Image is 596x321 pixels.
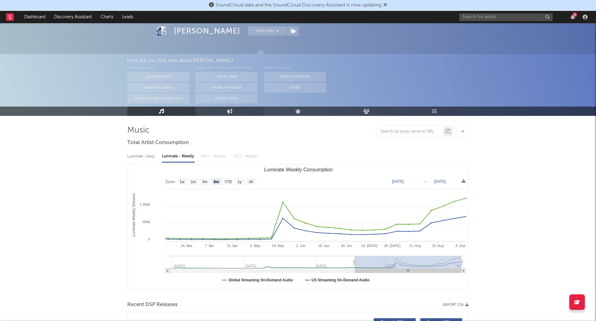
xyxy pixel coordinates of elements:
input: Search for artists [459,13,553,21]
button: Other [264,83,326,93]
text: Global Streaming On-Demand Audio [228,278,293,282]
div: Luminate - Weekly [162,151,195,162]
text: 11. Aug [409,244,421,248]
text: 0 [148,237,150,241]
a: Charts [96,11,118,23]
text: 16. Jun [318,244,329,248]
text: 1y [237,180,242,184]
text: 7. Apr [205,244,214,248]
a: Leads [118,11,138,23]
text: 1m [191,180,196,184]
span: SoundCloud data and the SoundCloud Discovery Assistant is now updating [215,3,382,8]
text: Luminate Weekly Streams [132,193,136,237]
text: Se… [456,264,464,268]
text: All [249,180,253,184]
button: Sodatone Emails [127,83,189,93]
a: Dashboard [20,11,50,23]
text: 25. Aug [432,244,444,248]
button: Tracking [248,26,287,36]
button: Export CSV [443,303,469,307]
text: Zoom [165,180,175,184]
text: Luminate Weekly Consumption [264,167,332,172]
button: Sodatone Snowflake Data [127,94,189,103]
button: Sodatone App [127,72,189,82]
text: 8. Sep [456,244,466,248]
text: US Streaming On-Demand Audio [312,278,370,282]
text: → [423,179,427,184]
text: 6m [214,180,219,184]
button: Word Of Mouth [196,83,258,93]
svg: Luminate Weekly Consumption [128,165,469,288]
text: 500k [142,220,150,224]
button: On My Own [196,72,258,82]
div: With Sodatone [127,64,189,72]
div: Other A&R Discovery Methods [196,64,258,72]
div: How did you first hear about [PERSON_NAME] ? [127,57,596,64]
text: 19. May [272,244,284,248]
div: [PERSON_NAME] [174,26,240,36]
text: 14. [DATE] [361,244,377,248]
text: YTD [224,180,232,184]
text: 2. Jun [296,244,305,248]
text: 28. [DATE] [384,244,400,248]
div: Other Sources [264,64,326,72]
text: 5. May [250,244,261,248]
button: 6 [571,15,575,20]
div: Luminate - Daily [127,151,156,162]
button: Other Tools [196,94,258,103]
div: 6 [572,12,577,17]
a: Discovery Assistant [50,11,96,23]
text: 1w [180,180,185,184]
text: [DATE] [434,179,446,184]
input: Search by song name or URL [377,129,443,134]
text: [DATE] [392,179,404,184]
text: 3m [202,180,208,184]
span: Dismiss [383,3,387,8]
span: Recent DSP Releases [127,301,178,309]
button: Artist on Roster [264,72,326,82]
span: Total Artist Consumption [127,139,189,147]
text: 24. Mar [181,244,193,248]
text: 1 000k [140,203,150,206]
text: 21. Apr [227,244,238,248]
text: 30. Jun [341,244,352,248]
